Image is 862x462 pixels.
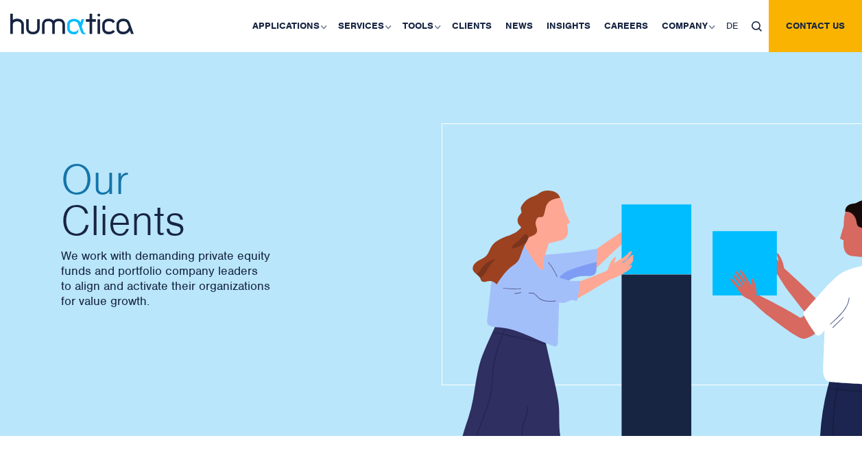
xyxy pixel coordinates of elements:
span: DE [726,20,738,32]
span: Our [61,159,418,200]
p: We work with demanding private equity funds and portfolio company leaders to align and activate t... [61,248,418,308]
h2: Clients [61,159,418,241]
img: logo [10,14,134,34]
img: search_icon [752,21,762,32]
